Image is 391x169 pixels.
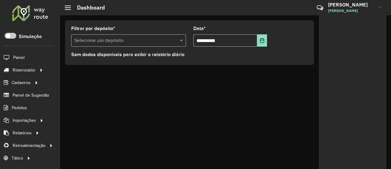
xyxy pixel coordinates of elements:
[12,105,27,111] span: Pedidos
[13,117,36,124] span: Importações
[12,79,31,86] span: Cadastros
[193,25,206,32] label: Data
[13,92,49,98] span: Painel de Sugestão
[328,8,374,13] span: [PERSON_NAME]
[257,34,267,47] button: Choose Date
[313,1,327,14] a: Contato Rápido
[13,142,45,149] span: Retroalimentação
[13,130,32,136] span: Relatórios
[19,33,42,40] label: Simulação
[71,51,184,58] label: Sem dados disponíveis para exibir o relatório diário
[12,155,23,161] span: Tático
[13,67,36,73] span: Roteirizador
[71,25,115,32] label: Filtrar por depósito
[13,54,25,61] span: Painel
[71,4,105,11] h2: Dashboard
[328,2,374,8] h3: [PERSON_NAME]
